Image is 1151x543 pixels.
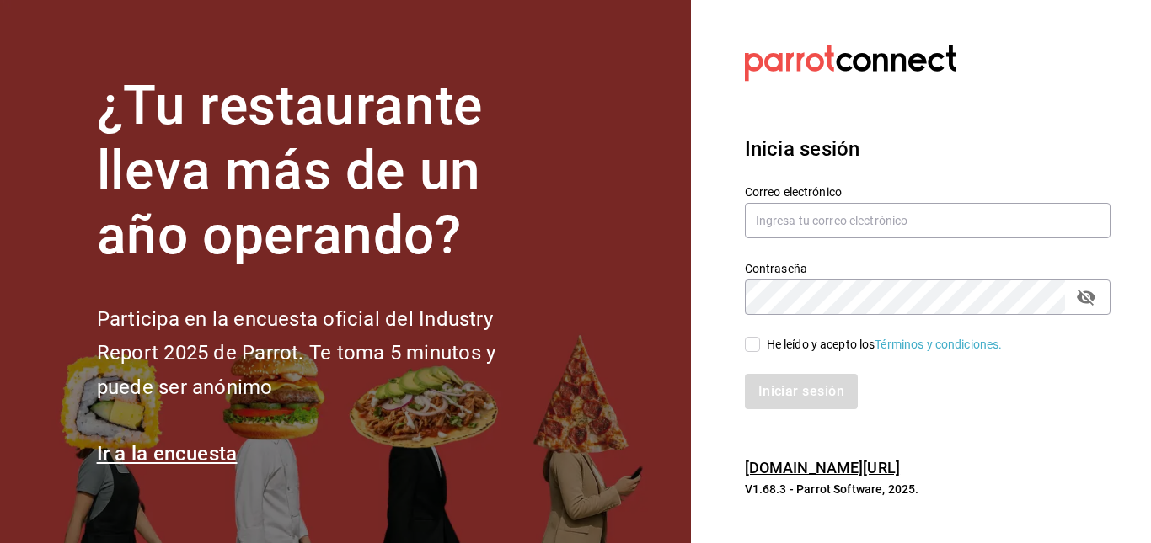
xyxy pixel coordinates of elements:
label: Contraseña [745,263,1111,274]
p: V1.68.3 - Parrot Software, 2025. [745,481,1111,498]
h1: ¿Tu restaurante lleva más de un año operando? [97,74,552,268]
a: [DOMAIN_NAME][URL] [745,459,900,476]
input: Ingresa tu correo electrónico [745,203,1111,238]
div: He leído y acepto los [767,336,1003,354]
a: Ir a la encuesta [97,442,238,466]
a: Términos y condiciones. [875,338,1002,351]
label: Correo electrónico [745,186,1111,198]
h2: Participa en la encuesta oficial del Industry Report 2025 de Parrot. Te toma 5 minutos y puede se... [97,302,552,405]
h3: Inicia sesión [745,134,1111,164]
button: passwordField [1072,283,1100,311]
